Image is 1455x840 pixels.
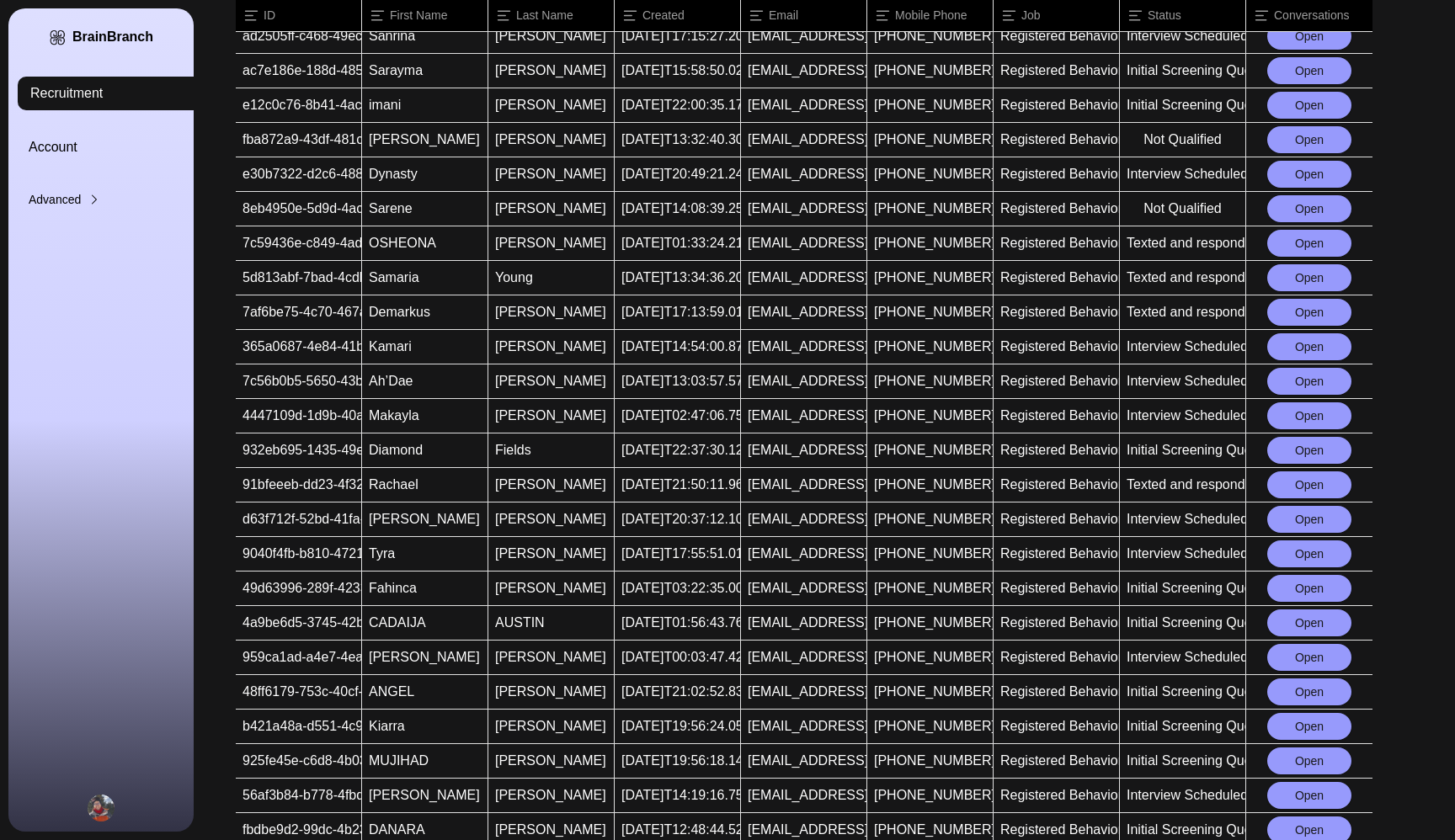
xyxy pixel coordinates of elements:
[362,744,488,778] div: MUJIHAD
[236,261,361,295] div: 5d813abf-7bad-4cdb-967d-4ba5fa4580df
[867,330,993,364] div: [PHONE_NUMBER]
[18,77,203,110] a: Recruitment
[741,537,866,571] div: [EMAIL_ADDRESS][DOMAIN_NAME]
[615,54,740,88] div: [DATE]T15:58:50.027Z
[994,675,1119,709] div: Registered Behavior Technician ([PERSON_NAME])
[1120,88,1245,122] button: Initial Screening Questions
[1267,230,1351,257] button: Open
[1120,54,1245,88] button: Initial Screening Questions
[362,433,488,467] div: Diamond
[362,710,488,743] div: Kiarra
[1267,126,1351,153] button: Open
[488,433,614,467] div: Fields
[236,675,361,709] div: 48ff6179-753c-40cf-a55d-c56e1382b68f
[362,123,488,157] div: [PERSON_NAME]
[741,606,866,640] div: [EMAIL_ADDRESS][DOMAIN_NAME]
[994,295,1119,329] div: Registered Behavior Technician ([PERSON_NAME])
[236,399,361,433] div: 4447109d-1d9b-40aa-88f2-d6ba97b6442b
[1267,92,1351,119] button: Open
[1120,537,1245,571] button: Interview Scheduled
[867,157,993,191] div: [PHONE_NUMBER]
[994,54,1119,88] div: Registered Behavior Technician ([PERSON_NAME])
[1120,502,1245,536] button: Interview Scheduled
[741,744,866,778] div: [EMAIL_ADDRESS][DOMAIN_NAME]
[741,399,866,433] div: [EMAIL_ADDRESS][DOMAIN_NAME]
[1120,433,1245,467] button: Initial Screening Questions
[1267,23,1351,50] button: Open
[236,192,361,226] div: 8eb4950e-5d9d-4ac8-b9a4-6b4861f0a381
[867,744,993,778] div: [PHONE_NUMBER]
[994,606,1119,640] div: Registered Behavior Technician ([PERSON_NAME])
[362,537,488,571] div: Tyra
[615,744,740,778] div: [DATE]T19:56:18.147Z
[362,468,488,502] div: Rachael
[236,88,361,122] div: e12c0c76-8b41-4aca-9cd5-f5b49a661b93
[362,502,488,536] div: [PERSON_NAME]
[1267,402,1351,429] button: Open
[741,433,866,467] div: [EMAIL_ADDRESS][DOMAIN_NAME]
[994,364,1119,398] div: Registered Behavior Technician ([PERSON_NAME])
[488,364,614,398] div: [PERSON_NAME]
[867,641,993,674] div: [PHONE_NUMBER]
[615,261,740,295] div: [DATE]T13:34:36.209Z
[362,54,488,88] div: Sarayma
[488,502,614,536] div: [PERSON_NAME]
[362,641,488,674] div: [PERSON_NAME]
[867,226,993,260] div: [PHONE_NUMBER]
[867,468,993,502] div: [PHONE_NUMBER]
[236,364,361,398] div: 7c56b0b5-5650-43ba-b669-bc77740ff538
[994,572,1119,605] div: Registered Behavior Technician ([PERSON_NAME])
[867,295,993,329] div: [PHONE_NUMBER]
[994,710,1119,743] div: Registered Behavior Technician ([PERSON_NAME])
[994,779,1119,812] div: Registered Behavior Technician ([PERSON_NAME])
[1267,678,1351,705] button: Open
[867,606,993,640] div: [PHONE_NUMBER]
[994,433,1119,467] div: Registered Behavior Technician ([PERSON_NAME])
[236,641,361,674] div: 959ca1ad-a4e7-4eaa-83ab-39fcb86f5b7c
[615,572,740,605] div: [DATE]T03:22:35.001Z
[615,19,740,53] div: [DATE]T17:15:27.203Z
[994,744,1119,778] div: Registered Behavior Technician ([PERSON_NAME])
[362,19,488,53] div: Sanrina
[615,226,740,260] div: [DATE]T01:33:24.212Z
[867,710,993,743] div: [PHONE_NUMBER]
[362,157,488,191] div: Dynasty
[741,19,866,53] div: [EMAIL_ADDRESS][DOMAIN_NAME]
[994,192,1119,226] div: Registered Behavior Technician ([PERSON_NAME])
[362,572,488,605] div: Fahinca
[1267,713,1351,740] button: Open
[236,606,361,640] div: 4a9be6d5-3745-42b4-9d2e-3aa64985445d
[1120,710,1245,743] button: Initial Screening Questions
[867,88,993,122] div: [PHONE_NUMBER]
[1267,506,1351,533] button: Open
[236,157,361,191] div: e30b7322-d2c6-488e-81db-6c26a2422323
[741,54,866,88] div: [EMAIL_ADDRESS][DOMAIN_NAME]
[1267,540,1351,567] button: Open
[1267,471,1351,498] button: Open
[362,192,488,226] div: Sarene
[362,675,488,709] div: ANGEL
[615,330,740,364] div: [DATE]T14:54:00.875Z
[1120,19,1245,53] button: Interview Scheduled
[615,295,740,329] div: [DATE]T17:13:59.014Z
[236,468,361,502] div: 91bfeeeb-dd23-4f32-b913-05249d9a7db6
[741,675,866,709] div: [EMAIL_ADDRESS][DOMAIN_NAME]
[1120,744,1245,778] button: Initial Screening Questions
[615,364,740,398] div: [DATE]T13:03:57.577Z
[236,123,361,157] div: fba872a9-43df-481c-85b4-184a160b471f
[994,226,1119,260] div: Registered Behavior Technician ([PERSON_NAME])
[72,29,153,45] div: BrainBranch
[488,468,614,502] div: [PERSON_NAME]
[1267,782,1351,809] button: Open
[994,330,1119,364] div: Registered Behavior Technician ([PERSON_NAME])
[488,641,614,674] div: [PERSON_NAME]
[1120,192,1245,226] button: Not Qualified
[994,641,1119,674] div: Registered Behavior Technician ([PERSON_NAME])
[1267,609,1351,636] button: Open
[615,433,740,467] div: [DATE]T22:37:30.121Z
[1267,368,1351,395] button: Open
[741,88,866,122] div: [EMAIL_ADDRESS][DOMAIN_NAME]
[1120,675,1245,709] button: Initial Screening Questions
[236,710,361,743] div: b421a48a-d551-4c97-a138-643cbb642e57
[741,572,866,605] div: [EMAIL_ADDRESS][DOMAIN_NAME]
